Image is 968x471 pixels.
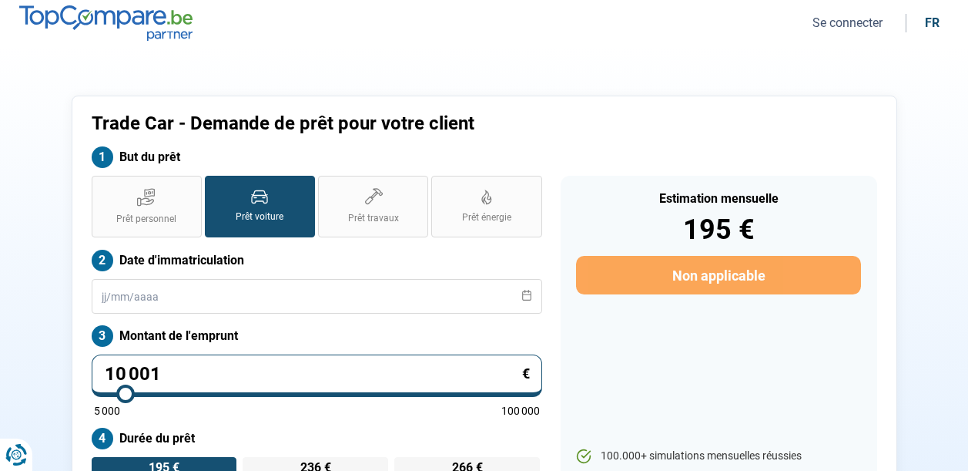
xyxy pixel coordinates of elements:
[576,193,860,205] div: Estimation mensuelle
[501,405,540,416] span: 100 000
[92,428,542,449] label: Durée du prêt
[462,211,511,224] span: Prêt énergie
[92,146,542,168] label: But du prêt
[92,250,542,271] label: Date d'immatriculation
[925,15,940,30] div: fr
[92,325,542,347] label: Montant de l'emprunt
[92,113,676,135] h1: Trade Car - Demande de prêt pour votre client
[94,405,120,416] span: 5 000
[19,5,193,40] img: TopCompare.be
[236,210,283,224] span: Prêt voiture
[348,212,399,225] span: Prêt travaux
[808,15,887,31] button: Se connecter
[576,216,860,244] div: 195 €
[576,449,860,464] li: 100.000+ simulations mensuelles réussies
[116,213,176,226] span: Prêt personnel
[92,279,542,314] input: jj/mm/aaaa
[522,367,530,381] span: €
[576,256,860,294] button: Non applicable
